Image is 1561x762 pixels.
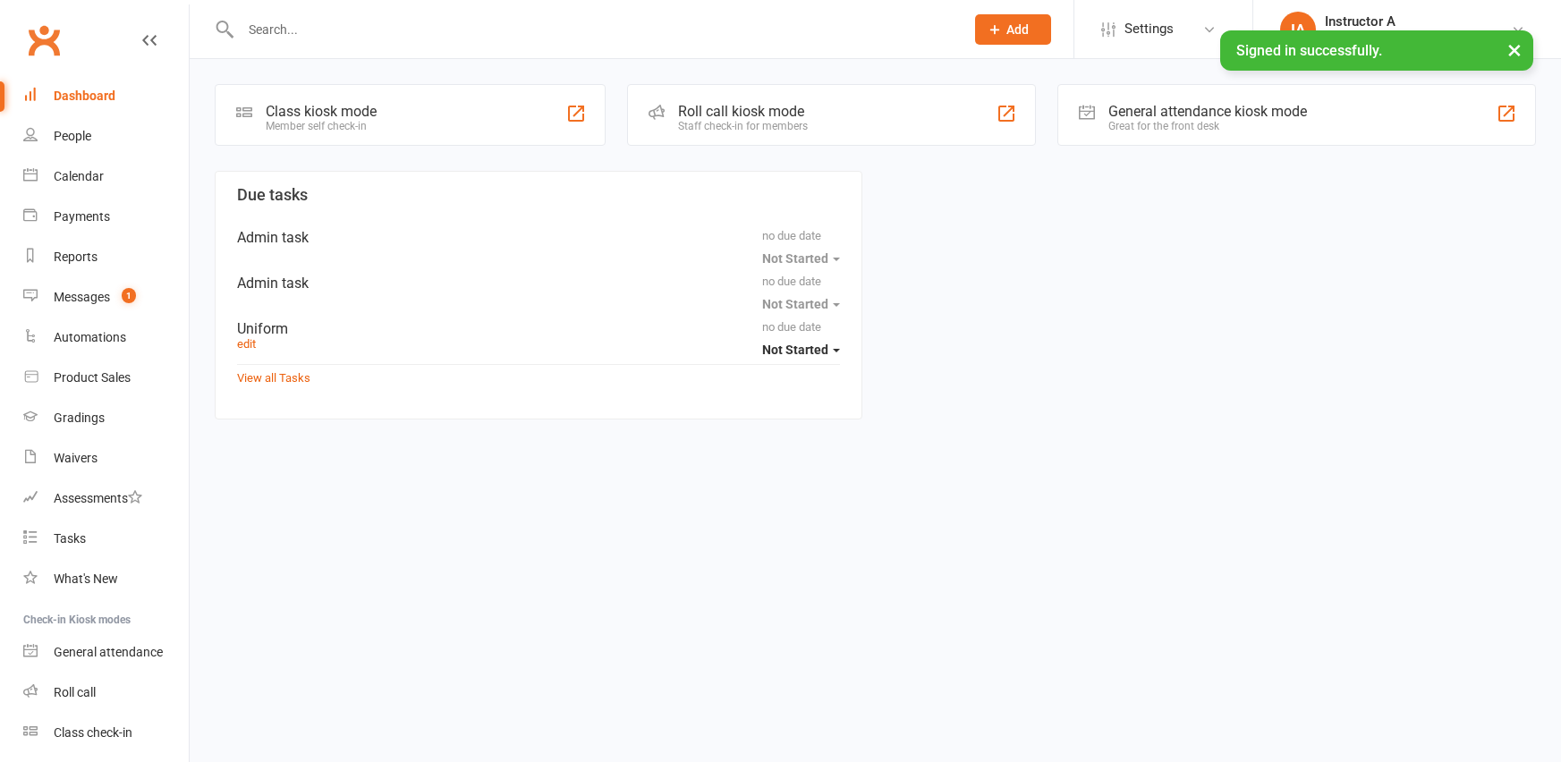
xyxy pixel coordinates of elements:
a: Product Sales [23,358,189,398]
div: General attendance [54,645,163,659]
h3: Due tasks [237,186,840,204]
input: Search... [235,17,952,42]
div: Admin task [237,275,840,292]
div: General attendance kiosk mode [1108,103,1307,120]
div: Uniform [237,320,840,337]
span: 1 [122,288,136,303]
a: Messages 1 [23,277,189,317]
div: Messages [54,290,110,304]
span: Add [1006,22,1029,37]
div: IA [1280,12,1316,47]
a: edit [237,337,256,351]
a: People [23,116,189,157]
div: Product Sales [54,370,131,385]
a: Roll call [23,673,189,713]
div: Class check-in [54,725,132,740]
div: Tasks [54,531,86,546]
div: People [54,129,91,143]
div: What's New [54,571,118,586]
div: Head Academy Kung Fu Padstow [1325,30,1511,46]
a: General attendance kiosk mode [23,632,189,673]
a: Calendar [23,157,189,197]
a: Clubworx [21,18,66,63]
div: Automations [54,330,126,344]
div: Instructor A [1325,13,1511,30]
a: Class kiosk mode [23,713,189,753]
div: Assessments [54,491,142,505]
button: Add [975,14,1051,45]
div: Dashboard [54,89,115,103]
a: Gradings [23,398,189,438]
button: × [1498,30,1531,69]
span: Signed in successfully. [1236,42,1382,59]
a: Payments [23,197,189,237]
span: Settings [1124,9,1174,49]
a: Tasks [23,519,189,559]
a: Dashboard [23,76,189,116]
a: Waivers [23,438,189,478]
div: Waivers [54,451,98,465]
div: Admin task [237,229,840,246]
div: Member self check-in [266,120,377,132]
a: Reports [23,237,189,277]
div: Class kiosk mode [266,103,377,120]
div: Roll call [54,685,96,699]
a: Assessments [23,478,189,519]
div: Staff check-in for members [678,120,808,132]
div: Calendar [54,169,104,183]
a: Automations [23,317,189,358]
div: Payments [54,209,110,224]
a: View all Tasks [237,371,310,385]
a: What's New [23,559,189,599]
span: Not Started [762,343,828,357]
div: Roll call kiosk mode [678,103,808,120]
div: Reports [54,250,98,264]
div: Great for the front desk [1108,120,1307,132]
button: Not Started [762,334,840,366]
div: Gradings [54,411,105,425]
